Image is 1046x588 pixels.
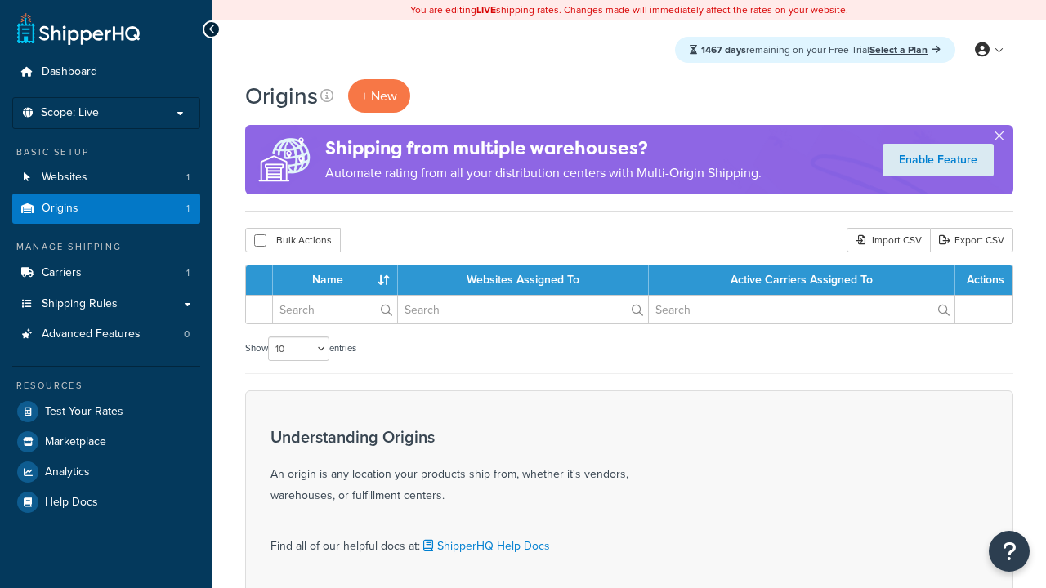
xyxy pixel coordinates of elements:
a: Marketplace [12,427,200,457]
span: 1 [186,171,190,185]
th: Name [273,265,398,295]
a: Help Docs [12,488,200,517]
input: Search [649,296,954,323]
th: Actions [955,265,1012,295]
img: ad-origins-multi-dfa493678c5a35abed25fd24b4b8a3fa3505936ce257c16c00bdefe2f3200be3.png [245,125,325,194]
a: + New [348,79,410,113]
span: Carriers [42,266,82,280]
span: Origins [42,202,78,216]
span: Help Docs [45,496,98,510]
span: Shipping Rules [42,297,118,311]
li: Websites [12,163,200,193]
b: LIVE [476,2,496,17]
h4: Shipping from multiple warehouses? [325,135,762,162]
div: Import CSV [847,228,930,252]
div: Manage Shipping [12,240,200,254]
a: Select a Plan [869,42,941,57]
span: 1 [186,266,190,280]
h1: Origins [245,80,318,112]
span: 1 [186,202,190,216]
input: Search [398,296,648,323]
span: Dashboard [42,65,97,79]
a: ShipperHQ Home [17,12,140,45]
strong: 1467 days [701,42,746,57]
li: Carriers [12,258,200,288]
span: Analytics [45,465,90,479]
span: Advanced Features [42,327,141,341]
a: Dashboard [12,57,200,87]
span: 0 [184,327,190,341]
a: Analytics [12,457,200,487]
a: Websites 1 [12,163,200,193]
div: Resources [12,379,200,393]
a: Test Your Rates [12,397,200,426]
span: Test Your Rates [45,405,123,419]
label: Show entries [245,336,356,361]
h3: Understanding Origins [270,428,679,446]
button: Bulk Actions [245,228,341,252]
a: Enable Feature [883,144,994,176]
select: Showentries [268,336,329,361]
li: Origins [12,194,200,224]
a: Export CSV [930,228,1013,252]
a: Carriers 1 [12,258,200,288]
span: + New [361,87,397,105]
button: Open Resource Center [989,531,1030,572]
p: Automate rating from all your distribution centers with Multi-Origin Shipping. [325,162,762,185]
div: Basic Setup [12,145,200,159]
a: ShipperHQ Help Docs [420,537,550,555]
div: Find all of our helpful docs at: [270,523,679,557]
li: Advanced Features [12,319,200,350]
a: Shipping Rules [12,289,200,319]
a: Advanced Features 0 [12,319,200,350]
a: Origins 1 [12,194,200,224]
span: Websites [42,171,87,185]
div: An origin is any location your products ship from, whether it's vendors, warehouses, or fulfillme... [270,428,679,506]
div: remaining on your Free Trial [675,37,955,63]
input: Search [273,296,397,323]
th: Websites Assigned To [398,265,649,295]
span: Scope: Live [41,106,99,120]
th: Active Carriers Assigned To [649,265,955,295]
span: Marketplace [45,435,106,449]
